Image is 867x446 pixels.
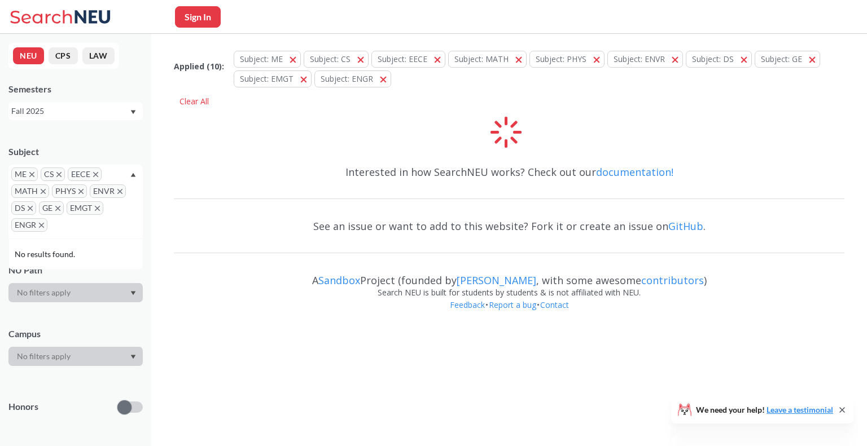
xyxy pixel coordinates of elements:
a: Contact [540,299,570,310]
div: Search NEU is built for students by students & is not affiliated with NEU. [174,286,844,299]
div: See an issue or want to add to this website? Fork it or create an issue on . [174,210,844,242]
span: ENGRX to remove pill [11,218,47,232]
div: A Project (founded by , with some awesome ) [174,264,844,286]
span: No results found. [15,248,77,260]
span: Subject: EECE [378,54,427,64]
span: CSX to remove pill [41,167,65,181]
button: Subject: ENVR [607,51,683,68]
svg: X to remove pill [28,206,33,211]
span: We need your help! [696,406,833,414]
svg: X to remove pill [41,189,46,194]
span: MATHX to remove pill [11,184,49,198]
a: Sandbox [318,273,360,287]
div: Interested in how SearchNEU works? Check out our [174,156,844,188]
a: Leave a testimonial [767,405,833,414]
span: Subject: ENVR [614,54,665,64]
span: MEX to remove pill [11,167,38,181]
span: Subject: ENGR [321,73,373,84]
a: Feedback [449,299,485,310]
a: documentation! [596,165,673,179]
button: Subject: CS [304,51,369,68]
span: GEX to remove pill [39,201,64,215]
svg: X to remove pill [55,206,60,211]
a: GitHub [668,219,703,233]
span: PHYSX to remove pill [52,184,87,198]
svg: X to remove pill [56,172,62,177]
svg: Dropdown arrow [130,291,136,295]
div: Clear All [174,93,214,110]
svg: Dropdown arrow [130,110,136,114]
div: Fall 2025 [11,105,129,117]
span: EMGTX to remove pill [67,201,103,215]
svg: X to remove pill [117,189,122,194]
svg: Dropdown arrow [130,355,136,359]
div: Fall 2025Dropdown arrow [8,102,143,120]
span: Subject: GE [761,54,802,64]
button: Subject: EECE [371,51,445,68]
svg: Dropdown arrow [130,173,136,177]
button: Subject: MATH [448,51,527,68]
button: CPS [49,47,78,64]
a: Report a bug [488,299,537,310]
div: Semesters [8,83,143,95]
button: Subject: GE [755,51,820,68]
svg: X to remove pill [95,206,100,211]
span: Applied ( 10 ): [174,60,224,73]
button: Sign In [175,6,221,28]
div: NU Path [8,264,143,276]
button: NEU [13,47,44,64]
a: contributors [641,273,704,287]
span: Subject: MATH [454,54,509,64]
span: Subject: PHYS [536,54,586,64]
button: Subject: ME [234,51,301,68]
button: Subject: ENGR [314,70,391,87]
span: Subject: EMGT [240,73,294,84]
span: Subject: ME [240,54,283,64]
svg: X to remove pill [78,189,84,194]
div: Subject [8,145,143,158]
button: Subject: PHYS [529,51,605,68]
button: LAW [82,47,115,64]
svg: X to remove pill [93,172,98,177]
div: Dropdown arrow [8,347,143,366]
div: • • [174,299,844,328]
div: Campus [8,328,143,340]
p: Honors [8,400,38,413]
svg: X to remove pill [39,223,44,228]
span: Subject: DS [692,54,734,64]
span: DSX to remove pill [11,201,36,215]
a: [PERSON_NAME] [457,273,536,287]
svg: X to remove pill [29,172,34,177]
button: Subject: EMGT [234,70,312,87]
div: MEX to remove pillCSX to remove pillEECEX to remove pillMATHX to remove pillPHYSX to remove pillE... [8,165,143,239]
span: EECEX to remove pill [68,167,102,181]
span: ENVRX to remove pill [90,184,126,198]
button: Subject: DS [686,51,752,68]
span: Subject: CS [310,54,351,64]
div: Dropdown arrow [8,283,143,302]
